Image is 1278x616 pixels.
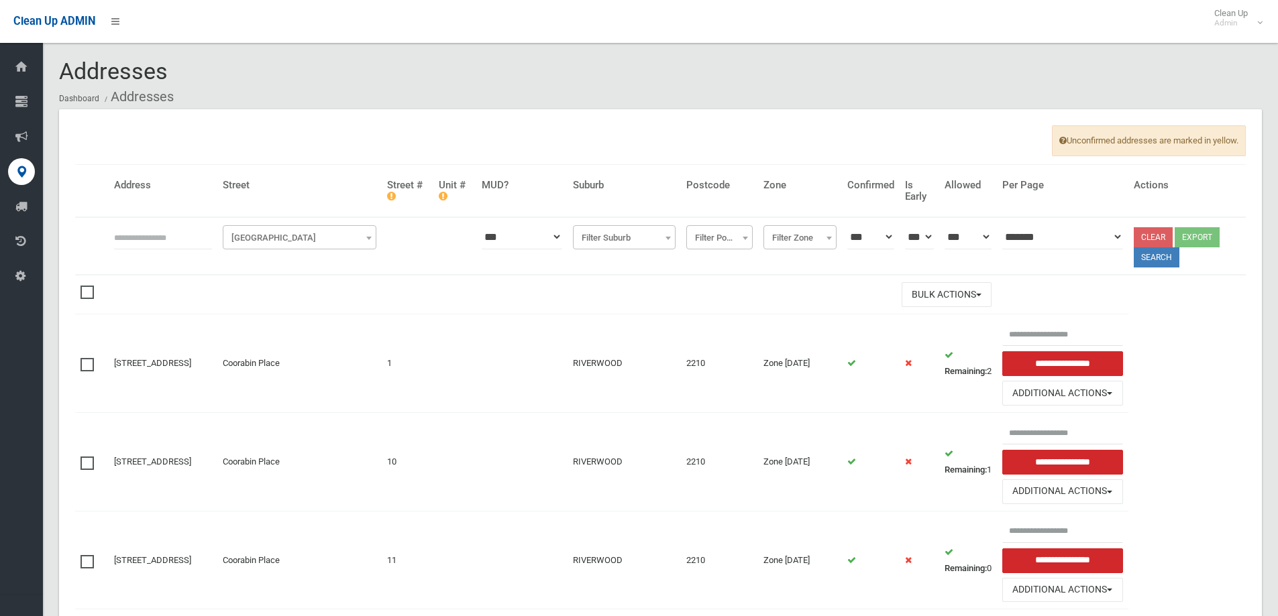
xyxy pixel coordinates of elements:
[686,180,753,191] h4: Postcode
[114,358,191,368] a: [STREET_ADDRESS]
[1134,247,1179,267] button: Search
[945,563,987,573] strong: Remaining:
[847,180,894,191] h4: Confirmed
[382,413,433,511] td: 10
[217,413,382,511] td: Coorabin Place
[681,511,758,609] td: 2210
[945,465,987,475] strong: Remaining:
[758,511,842,609] td: Zone [DATE]
[681,314,758,413] td: 2210
[905,180,934,202] h4: Is Early
[758,413,842,511] td: Zone [DATE]
[686,225,753,249] span: Filter Postcode
[939,511,997,609] td: 0
[763,180,837,191] h4: Zone
[573,180,676,191] h4: Suburb
[482,180,562,191] h4: MUD?
[217,511,382,609] td: Coorabin Place
[1134,180,1241,191] h4: Actions
[767,229,833,247] span: Filter Zone
[763,225,837,249] span: Filter Zone
[13,15,95,27] span: Clean Up ADMIN
[59,94,99,103] a: Dashboard
[758,314,842,413] td: Zone [DATE]
[568,314,681,413] td: RIVERWOOD
[576,229,672,247] span: Filter Suburb
[939,314,997,413] td: 2
[1002,180,1123,191] h4: Per Page
[217,314,382,413] td: Coorabin Place
[1175,227,1220,247] button: Export
[690,229,749,247] span: Filter Postcode
[568,511,681,609] td: RIVERWOOD
[101,84,174,109] li: Addresses
[568,413,681,511] td: RIVERWOOD
[223,225,376,249] span: Filter Street
[945,180,992,191] h4: Allowed
[439,180,471,202] h4: Unit #
[114,555,191,565] a: [STREET_ADDRESS]
[387,180,428,202] h4: Street #
[681,413,758,511] td: 2210
[1214,18,1248,28] small: Admin
[223,180,376,191] h4: Street
[1002,479,1123,504] button: Additional Actions
[939,413,997,511] td: 1
[1002,381,1123,406] button: Additional Actions
[1208,8,1261,28] span: Clean Up
[1002,578,1123,603] button: Additional Actions
[114,180,212,191] h4: Address
[1134,227,1173,247] a: Clear
[945,366,987,376] strong: Remaining:
[382,511,433,609] td: 11
[902,282,992,307] button: Bulk Actions
[59,58,168,84] span: Addresses
[573,225,676,249] span: Filter Suburb
[1052,125,1246,156] span: Unconfirmed addresses are marked in yellow.
[382,314,433,413] td: 1
[226,229,373,247] span: Filter Street
[114,456,191,467] a: [STREET_ADDRESS]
